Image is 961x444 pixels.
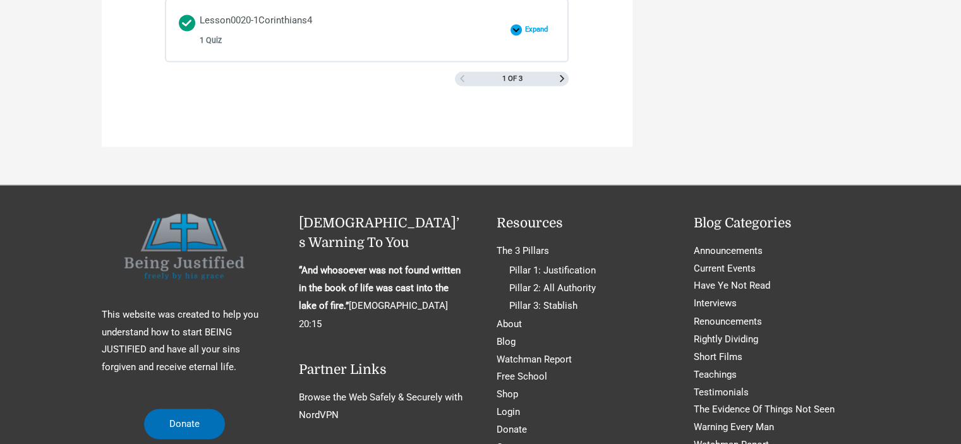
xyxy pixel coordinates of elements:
[559,75,565,83] a: Next Page
[694,245,763,256] a: Announcements
[694,386,749,397] a: Testimonials
[509,265,596,276] a: Pillar 1: Justification
[511,24,555,35] button: Expand
[299,391,462,420] a: Browse the Web Safely & Securely with NordVPN
[522,25,555,34] span: Expand
[299,213,465,424] aside: Footer Widget 2
[694,421,774,432] a: Warning Every Man
[179,15,195,31] div: Completed
[694,315,762,327] a: Renouncements
[509,300,577,311] a: Pillar 3: Stablish
[200,36,222,45] span: 1 Quiz
[694,213,860,234] h2: Blog Categories
[200,12,312,48] div: Lesson0020-1Corinthians4
[299,359,465,380] h2: Partner Links
[497,318,522,329] a: About
[694,403,835,414] a: The Evidence Of Things Not Seen
[694,297,737,309] a: Interviews
[299,213,465,253] h2: [DEMOGRAPHIC_DATA]’s Warning To You
[179,12,504,48] a: Completed Lesson0020-1Corinthians4 1 Quiz
[694,280,770,291] a: Have Ye Not Read
[497,213,663,234] h2: Resources
[497,423,527,435] a: Donate
[694,351,742,362] a: Short Films
[102,306,268,376] p: This website was created to help you understand how to start BEING JUSTIFIED and have all your si...
[497,335,516,347] a: Blog
[144,409,225,439] a: Donate
[509,282,596,294] a: Pillar 2: All Authority
[497,388,518,399] a: Shop
[102,213,268,403] aside: Footer Widget 1
[497,405,520,417] a: Login
[497,353,572,364] a: Watchman Report
[694,333,758,344] a: Rightly Dividing
[299,265,461,311] strong: “And whosoever was not found written in the book of life was cast into the lake of fire.”
[694,263,756,274] a: Current Events
[502,75,522,82] span: 1 of 3
[299,262,465,332] p: [DEMOGRAPHIC_DATA] 20:15
[299,388,465,424] nav: Partner Links
[497,370,547,381] a: Free School
[694,368,737,380] a: Teachings
[497,245,549,256] a: The 3 Pillars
